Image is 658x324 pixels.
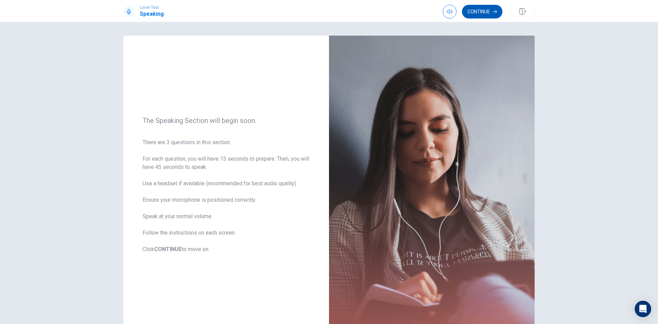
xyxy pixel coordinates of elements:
span: The Speaking Section will begin soon. [143,116,310,125]
span: Level Test [140,5,164,10]
b: CONTINUE [154,246,182,252]
div: Open Intercom Messenger [635,301,651,317]
button: Continue [462,5,502,18]
h1: Speaking [140,10,164,18]
span: There are 3 questions in this section. For each question, you will have 15 seconds to prepare. Th... [143,138,310,253]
